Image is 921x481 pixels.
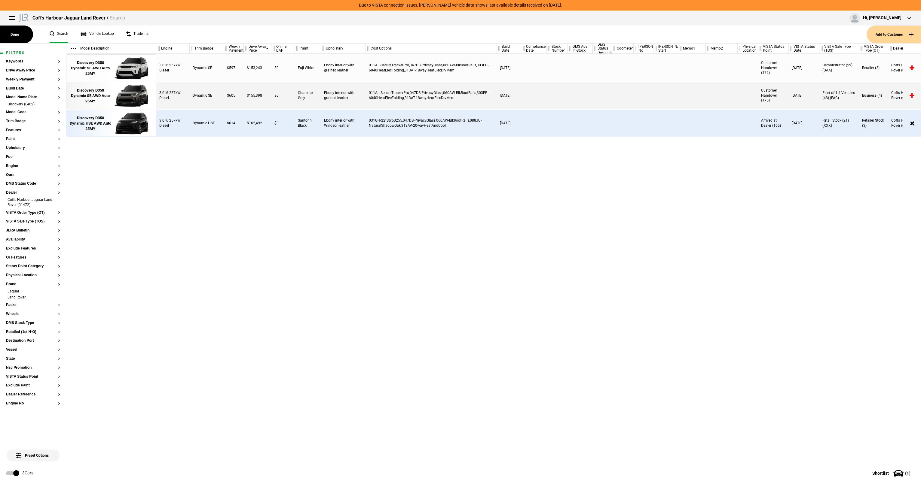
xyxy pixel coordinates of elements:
button: Features [6,128,60,132]
div: Upholstery [321,44,366,54]
section: DMS Stock Type [6,321,60,330]
div: Discovery D350 Dynamic SE AWD Auto 25MY [69,60,111,77]
div: Odometer [612,44,633,54]
div: Demonstrator (59) (DAA) [819,54,859,81]
div: Business (4) [859,82,888,109]
section: Engine No [6,401,60,410]
section: JLRA Bulletin [6,228,60,237]
section: BrandJaguarLand Rover [6,282,60,303]
div: [PERSON_NAME] Start [653,44,678,54]
section: Paint [6,137,60,146]
button: Nsc Promotion [6,366,60,370]
div: Dynamic SE [190,82,224,109]
button: Engine [6,164,60,168]
section: Fuel [6,155,60,164]
section: Engine [6,164,60,173]
div: [DATE] [789,54,819,81]
div: 031GH-22"Sty50255,047DB-PrivacyGlass,060AW-BlkRoofRails,088JU-NaturalShadowOak,313AV-20wayHeatAnd... [366,110,497,137]
section: Features [6,128,60,137]
section: DealerCoffs Harbour Jaguar Land Rover (01472) [6,191,60,210]
li: Coffs Harbour Jaguar Land Rover (01472) [6,197,60,208]
div: Drive Away Price [244,44,271,54]
a: Search [50,26,68,43]
button: Vessel [6,348,60,352]
section: VISTA Status Point [6,375,60,384]
button: Build Date [6,86,60,91]
div: VISTA Status Point [758,44,788,54]
section: Ours [6,173,60,182]
section: Model Code [6,110,60,119]
div: $0 [271,54,295,81]
li: Discovery (L462) [6,102,60,108]
section: Wheels [6,312,60,321]
div: Arrived at Dealer (165) [758,110,789,137]
h1: Filters [6,51,60,55]
button: Brand [6,282,60,286]
button: Ours [6,173,60,177]
div: Compliance Date [521,44,546,54]
section: Drive Away Price [6,68,60,77]
div: Engine [156,44,189,54]
div: DMS Status Description [593,44,612,54]
button: VISTA Order Type (OT) [6,211,60,215]
div: $0 [271,82,295,109]
div: [DATE] [789,82,819,109]
button: Exclude Features [6,247,60,251]
section: Or Features [6,256,60,265]
button: Model Name Plate [6,95,60,99]
a: Discovery D350 Dynamic SE AWD Auto 25MY [69,82,111,109]
div: Ebony interior with grained leather [321,82,366,109]
div: Fuji White [295,54,321,81]
div: Build Date [497,44,521,54]
section: VISTA Order Type (OT) [6,211,60,220]
div: Hi, [PERSON_NAME] [863,15,901,21]
section: Build Date [6,86,60,95]
button: Retailed (1st H-O) [6,330,60,334]
div: Memo2 [706,44,737,54]
button: Or Features [6,256,60,260]
button: Status Point Category [6,264,60,268]
div: 3.0 I6 257kW Diesel [156,110,190,137]
div: Weekly Payment [224,44,243,54]
div: [DATE] [789,110,819,137]
button: Trim Badge [6,119,60,123]
section: Packs [6,303,60,312]
button: DMS Stock Type [6,321,60,325]
img: landrover.png [18,13,29,22]
div: $155,398 [244,82,271,109]
button: Dealer [6,191,60,195]
div: $153,243 [244,54,271,81]
div: $0 [271,110,295,137]
div: Ebony interior with Windsor leather [321,110,366,137]
div: Dynamic HSE [190,110,224,137]
button: Weekly Payment [6,77,60,82]
img: 18096716_thumb.jpeg [111,55,153,82]
button: Engine No [6,401,60,406]
button: VISTA Sale Type (TOS) [6,219,60,224]
div: 3.0 I6 257kW Diesel [156,54,190,81]
img: 18126377_thumb.jpeg [111,110,153,137]
div: Memo1 [678,44,705,54]
span: Shortlist [872,471,889,475]
div: $614 [224,110,244,137]
section: State [6,357,60,366]
section: Exclude Paint [6,383,60,392]
div: Fleet of 1-4 Vehicles (48) (FAC) [819,82,859,109]
button: JLRA Bulletin [6,228,60,233]
div: [PERSON_NAME] No [634,44,653,54]
li: Jaguar [6,289,60,295]
button: State [6,357,60,361]
div: Discovery D350 Dynamic HSE AWD Auto 25MY [69,115,111,132]
section: Exclude Features [6,247,60,256]
section: Destination Port [6,339,60,348]
button: Model Code [6,110,60,114]
div: Paint [295,44,321,54]
button: Add to Customer [867,26,921,43]
button: Shortlist(1) [863,466,921,481]
button: Fuel [6,155,60,159]
section: VISTA Sale Type (TOS) [6,219,60,228]
div: Customer Handover (175) [758,82,789,109]
button: Dealer Reference [6,392,60,397]
div: Model Description [66,44,156,54]
div: [DATE] [497,54,521,81]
